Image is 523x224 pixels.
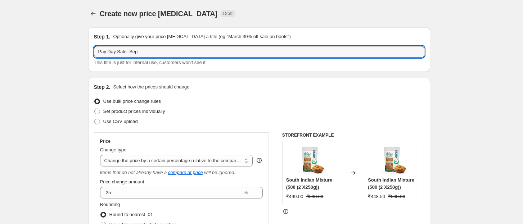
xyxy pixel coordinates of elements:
[368,194,385,199] span: ₹448.50
[103,109,165,114] span: Set product prices individually
[94,60,206,65] span: This title is just for internal use, customers won't see it
[88,9,98,19] button: Price change jobs
[100,170,167,175] i: Items that do not already have a
[388,194,405,199] span: ₹598.00
[94,46,424,58] input: 30% off holiday sale
[223,11,233,17] span: Draft
[204,170,235,175] i: will be ignored.
[113,83,189,91] p: Select how the prices should change
[306,194,324,199] span: ₹598.00
[168,170,203,175] button: compare at price
[109,212,153,217] span: Round to nearest .01
[94,33,111,40] h2: Step 1.
[286,194,303,199] span: ₹499.00
[100,187,242,198] input: -20
[100,147,127,152] span: Change type
[243,190,248,195] span: %
[100,10,218,18] span: Create new price [MEDICAL_DATA]
[298,146,326,174] img: ds_sim_80x.png
[100,138,111,144] h3: Price
[94,83,111,91] h2: Step 2.
[103,99,161,104] span: Use bulk price change rules
[100,179,144,184] span: Price change amount
[256,157,263,164] div: help
[368,177,414,190] span: South Indian Mixture (500 (2 X250g))
[103,119,138,124] span: Use CSV upload
[380,146,409,174] img: ds_sim_80x.png
[286,177,333,190] span: South Indian Mixture (500 (2 X250g))
[282,132,424,138] h6: STOREFRONT EXAMPLE
[113,33,290,40] p: Optionally give your price [MEDICAL_DATA] a title (eg "March 30% off sale on boots")
[100,202,120,207] span: Rounding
